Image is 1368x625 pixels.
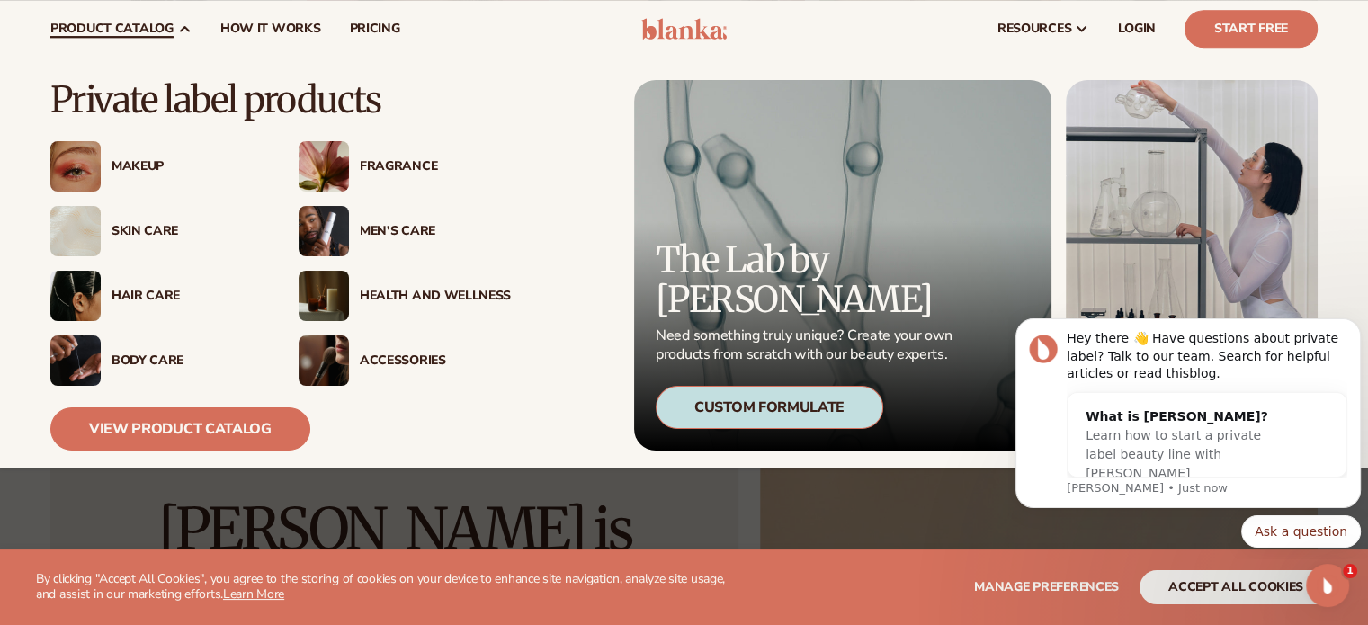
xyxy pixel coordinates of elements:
img: Candles and incense on table. [299,271,349,321]
img: Male hand applying moisturizer. [50,335,101,386]
a: Pink blooming flower. Fragrance [299,141,511,192]
div: Makeup [112,159,263,174]
div: Fragrance [360,159,511,174]
iframe: Intercom live chat [1306,564,1349,607]
span: product catalog [50,22,174,36]
img: Female with makeup brush. [299,335,349,386]
a: Male hand applying moisturizer. Body Care [50,335,263,386]
div: Skin Care [112,224,263,239]
span: 1 [1343,564,1357,578]
p: The Lab by [PERSON_NAME] [656,240,958,319]
button: accept all cookies [1140,570,1332,604]
span: Manage preferences [974,578,1119,595]
p: By clicking "Accept All Cookies", you agree to the storing of cookies on your device to enhance s... [36,572,746,603]
a: Female with makeup brush. Accessories [299,335,511,386]
a: Learn More [223,585,284,603]
a: Candles and incense on table. Health And Wellness [299,271,511,321]
p: Private label products [50,80,511,120]
div: Hair Care [112,289,263,304]
a: Female with glitter eye makeup. Makeup [50,141,263,192]
div: Accessories [360,353,511,369]
div: Health And Wellness [360,289,511,304]
div: Custom Formulate [656,386,883,429]
div: Body Care [112,353,263,369]
div: Men’s Care [360,224,511,239]
a: Female hair pulled back with clips. Hair Care [50,271,263,321]
span: LOGIN [1118,22,1156,36]
img: logo [641,18,727,40]
img: Female hair pulled back with clips. [50,271,101,321]
img: Female with glitter eye makeup. [50,141,101,192]
span: pricing [349,22,399,36]
a: Start Free [1185,10,1318,48]
img: Male holding moisturizer bottle. [299,206,349,256]
iframe: Intercom notifications message [1008,303,1368,558]
img: Pink blooming flower. [299,141,349,192]
img: Female in lab with equipment. [1066,80,1318,451]
span: resources [997,22,1071,36]
img: Cream moisturizer swatch. [50,206,101,256]
a: Cream moisturizer swatch. Skin Care [50,206,263,256]
a: View Product Catalog [50,407,310,451]
span: How It Works [220,22,321,36]
a: Male holding moisturizer bottle. Men’s Care [299,206,511,256]
button: Manage preferences [974,570,1119,604]
p: Need something truly unique? Create your own products from scratch with our beauty experts. [656,326,958,364]
a: Microscopic product formula. The Lab by [PERSON_NAME] Need something truly unique? Create your ow... [634,80,1051,451]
